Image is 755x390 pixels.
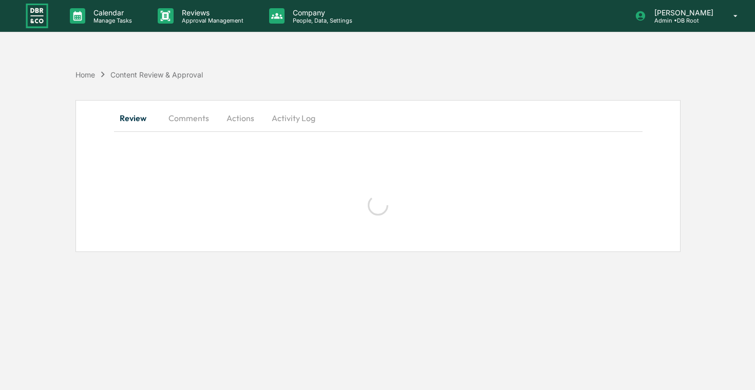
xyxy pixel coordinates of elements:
[263,106,324,130] button: Activity Log
[110,70,203,79] div: Content Review & Approval
[25,2,49,29] img: logo
[160,106,217,130] button: Comments
[217,106,263,130] button: Actions
[646,8,719,17] p: [PERSON_NAME]
[285,8,357,17] p: Company
[285,17,357,24] p: People, Data, Settings
[85,8,137,17] p: Calendar
[646,17,719,24] p: Admin • DB Root
[114,106,643,130] div: secondary tabs example
[75,70,95,79] div: Home
[174,8,249,17] p: Reviews
[114,106,160,130] button: Review
[174,17,249,24] p: Approval Management
[85,17,137,24] p: Manage Tasks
